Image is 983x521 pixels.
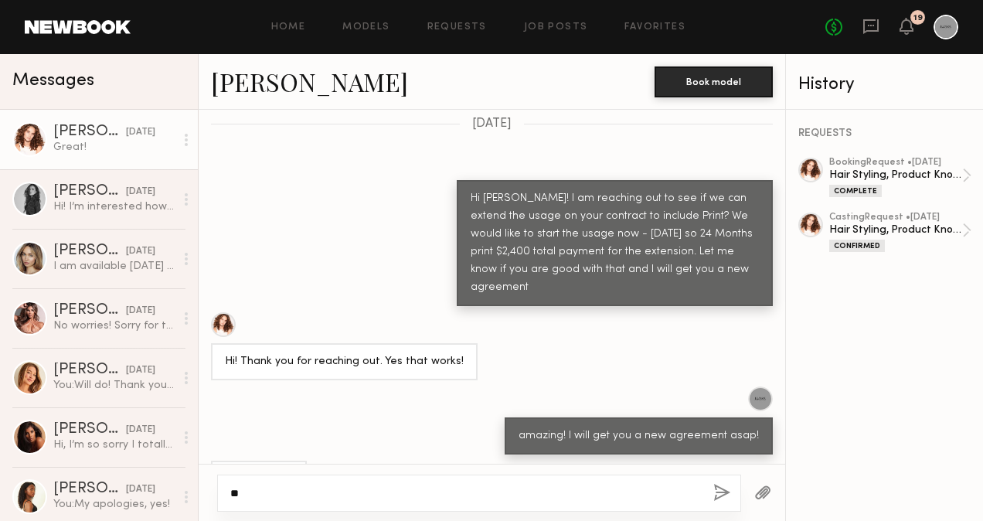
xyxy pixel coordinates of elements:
[53,140,175,155] div: Great!
[829,158,962,168] div: booking Request • [DATE]
[53,422,126,438] div: [PERSON_NAME]
[211,65,408,98] a: [PERSON_NAME]
[53,199,175,214] div: Hi! I’m interested however I don’t want to color my hair!
[655,66,773,97] button: Book model
[427,22,487,32] a: Requests
[126,363,155,378] div: [DATE]
[655,74,773,87] a: Book model
[126,125,155,140] div: [DATE]
[126,423,155,438] div: [DATE]
[126,244,155,259] div: [DATE]
[519,427,759,445] div: amazing! I will get you a new agreement asap!
[53,497,175,512] div: You: My apologies, yes!
[126,304,155,318] div: [DATE]
[53,243,126,259] div: [PERSON_NAME]
[53,318,175,333] div: No worries! Sorry for the pressure for confirmation- this week things have been popping up left a...
[471,190,759,297] div: Hi [PERSON_NAME]! I am reaching out to see if we can extend the usage on your contract to include...
[53,303,126,318] div: [PERSON_NAME]
[53,259,175,274] div: I am available [DATE] as well
[829,158,971,197] a: bookingRequest •[DATE]Hair Styling, Product Knowledge VideosComplete
[12,72,94,90] span: Messages
[472,117,512,131] span: [DATE]
[829,223,962,237] div: Hair Styling, Product Knowledge Videos
[53,184,126,199] div: [PERSON_NAME]
[126,185,155,199] div: [DATE]
[913,14,923,22] div: 19
[53,482,126,497] div: [PERSON_NAME]
[798,76,971,94] div: History
[271,22,306,32] a: Home
[53,438,175,452] div: Hi, I’m so sorry I totally missed this casting request. Is it still any chance for me to do the c...
[829,213,962,223] div: casting Request • [DATE]
[829,213,971,252] a: castingRequest •[DATE]Hair Styling, Product Knowledge VideosConfirmed
[342,22,389,32] a: Models
[524,22,588,32] a: Job Posts
[53,363,126,378] div: [PERSON_NAME]
[53,124,126,140] div: [PERSON_NAME]
[798,128,971,139] div: REQUESTS
[225,353,464,371] div: Hi! Thank you for reaching out. Yes that works!
[829,185,882,197] div: Complete
[53,378,175,393] div: You: Will do! Thank you for getting back to us!
[829,240,885,252] div: Confirmed
[829,168,962,182] div: Hair Styling, Product Knowledge Videos
[126,482,155,497] div: [DATE]
[624,22,685,32] a: Favorites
